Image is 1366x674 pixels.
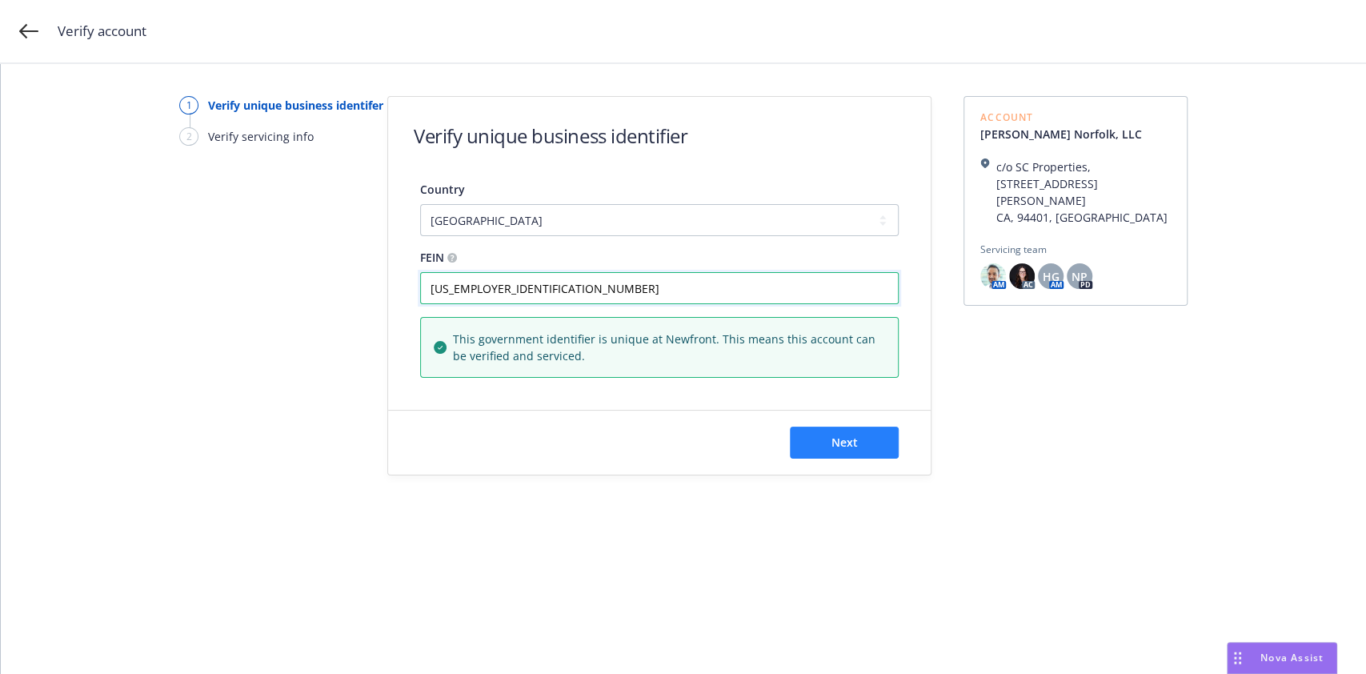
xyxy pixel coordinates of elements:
[980,126,1155,142] a: [PERSON_NAME] Norfolk, LLC
[996,158,1171,209] span: c/o SC Properties, [STREET_ADDRESS][PERSON_NAME]
[420,272,899,304] input: Federal Employer Identification Number, XX-XXXXXXX
[996,209,1171,226] span: CA, 94401, [GEOGRAPHIC_DATA]
[420,250,444,265] span: FEIN
[208,128,314,145] div: Verify servicing info
[414,122,687,149] h1: Verify unique business identifier
[453,331,885,364] span: This government identifier is unique at Newfront. This means this account can be verified and ser...
[980,214,1171,229] span: c/o SC Properties, [STREET_ADDRESS][PERSON_NAME]CA, 94401, [GEOGRAPHIC_DATA]
[831,435,858,450] span: Next
[1227,642,1337,674] button: Nova Assist
[980,243,1171,257] span: Servicing team
[1228,643,1248,673] div: Drag to move
[980,113,1155,122] span: Account
[1260,651,1324,664] span: Nova Assist
[980,263,1006,289] img: photo
[1043,268,1060,285] span: HG
[1009,263,1035,289] img: photo
[179,96,198,114] div: 1
[1072,268,1088,285] span: NP
[790,427,899,459] button: Next
[179,127,198,146] div: 2
[208,97,383,114] div: Verify unique business identifer
[420,182,465,197] span: Country
[58,21,146,42] span: Verify account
